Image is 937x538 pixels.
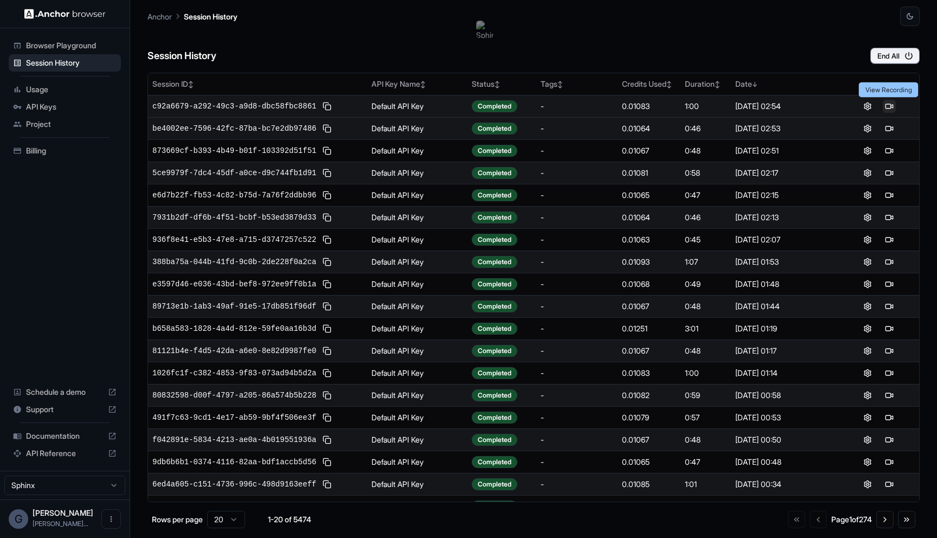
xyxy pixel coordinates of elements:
div: API Reference [9,445,121,462]
td: Default API Key [367,117,467,139]
span: 388ba75a-044b-41fd-9c0b-2de228f0a2ca [152,257,316,267]
div: Completed [472,100,517,112]
div: [DATE] 00:48 [735,457,833,467]
div: [DATE] 01:19 [735,323,833,334]
div: 1:01 [685,479,727,490]
td: Default API Key [367,428,467,451]
div: [DATE] 02:54 [735,101,833,112]
div: 0.01083 [622,368,676,379]
div: 0.01067 [622,301,676,312]
div: 3:01 [685,323,727,334]
div: - [541,368,613,379]
span: Session History [26,57,117,68]
div: [DATE] 00:32 [735,501,833,512]
nav: breadcrumb [147,10,238,22]
span: e6d7b22f-fb53-4c82-b75d-7a76f2ddbb96 [152,190,316,201]
div: Completed [472,389,517,401]
div: 0:46 [685,123,727,134]
div: 0.01082 [622,390,676,401]
div: Support [9,401,121,418]
img: Anchor Logo [24,9,106,19]
div: Credits Used [622,79,676,89]
span: 7931b2df-df6b-4f51-bcbf-b53ed3879d33 [152,212,316,223]
td: Default API Key [367,206,467,228]
div: - [541,412,613,423]
span: Documentation [26,431,104,441]
span: Project [26,119,117,130]
div: View Recording [859,82,919,98]
span: API Reference [26,448,104,459]
span: 9db6b6b1-0374-4116-82aa-bdf1accb5d56 [152,457,316,467]
div: Session History [9,54,121,72]
td: Default API Key [367,340,467,362]
div: 1-20 of 5474 [262,514,317,525]
div: [DATE] 02:53 [735,123,833,134]
div: Completed [472,412,517,424]
div: Documentation [9,427,121,445]
div: - [541,168,613,178]
td: Default API Key [367,406,467,428]
span: 5ce9979f-7dc4-45df-a0ce-d9c744fb1d91 [152,168,316,178]
span: 89713e1b-1ab3-49af-91e5-17db851f96df [152,301,316,312]
div: 0.01081 [622,168,676,178]
div: 0.01085 [622,479,676,490]
div: Completed [472,323,517,335]
div: [DATE] 02:13 [735,212,833,223]
div: Completed [472,501,517,513]
div: 1:07 [685,257,727,267]
span: 6ed4a605-c151-4736-996c-498d9163eeff [152,479,316,490]
div: - [541,501,613,512]
div: 0.01251 [622,323,676,334]
div: [DATE] 02:17 [735,168,833,178]
div: 0.01068 [622,279,676,290]
div: Page 1 of 274 [831,514,872,525]
div: [DATE] 01:44 [735,301,833,312]
div: Completed [472,345,517,357]
span: gabriel@sphinxhq.com [33,520,88,528]
div: - [541,390,613,401]
div: - [541,457,613,467]
div: Date [735,79,833,89]
div: 0.01065 [622,190,676,201]
div: [DATE] 00:53 [735,412,833,423]
div: 0.01067 [622,145,676,156]
p: Rows per page [152,514,203,525]
div: [DATE] 00:58 [735,390,833,401]
div: [DATE] 02:15 [735,190,833,201]
span: ↕ [420,80,426,88]
td: Default API Key [367,184,467,206]
div: 0:57 [685,412,727,423]
img: Sphinx [476,21,493,38]
td: Default API Key [367,362,467,384]
span: e3597d46-e036-43bd-bef8-972ee9ff0b1a [152,279,316,290]
td: Default API Key [367,95,467,117]
div: - [541,279,613,290]
div: - [541,234,613,245]
div: 0:48 [685,301,727,312]
span: Billing [26,145,117,156]
div: Completed [472,367,517,379]
div: 0.01064 [622,212,676,223]
div: G [9,509,28,529]
div: - [541,323,613,334]
div: 0:48 [685,434,727,445]
div: [DATE] 02:51 [735,145,833,156]
div: Session ID [152,79,363,89]
div: 0.01065 [622,457,676,467]
div: - [541,101,613,112]
span: Browser Playground [26,40,117,51]
div: 0:45 [685,234,727,245]
span: ↓ [752,80,758,88]
div: - [541,345,613,356]
div: Usage [9,81,121,98]
span: 873669cf-b393-4b49-b01f-103392d51f51 [152,145,316,156]
td: Default API Key [367,251,467,273]
span: c92a6679-a292-49c3-a9d8-dbc58fbc8861 [152,101,316,112]
td: Default API Key [367,473,467,495]
span: f042891e-5834-4213-ae0a-4b019551936a [152,434,316,445]
div: Completed [472,123,517,134]
span: API Keys [26,101,117,112]
span: 6254f832-412b-4a62-8307-7b6e0ad3ccca [152,501,316,512]
div: API Key Name [371,79,463,89]
div: Completed [472,145,517,157]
